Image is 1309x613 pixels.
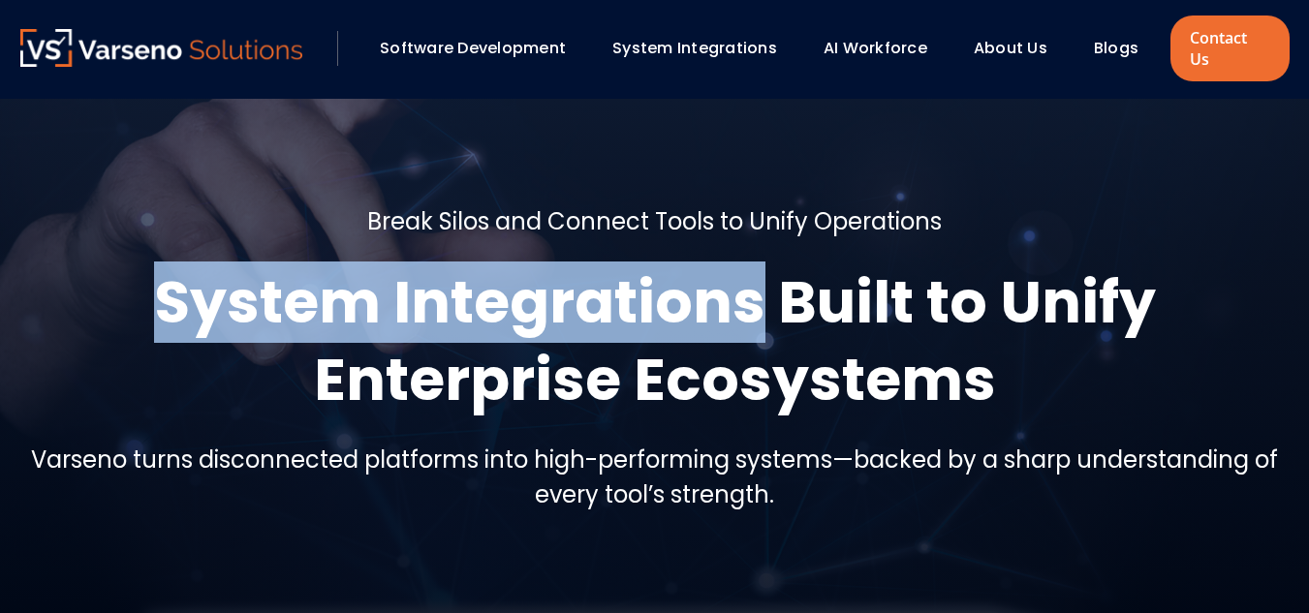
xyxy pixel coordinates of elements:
[1094,37,1138,59] a: Blogs
[20,263,1290,418] h1: System Integrations Built to Unify Enterprise Ecosystems
[964,32,1075,65] div: About Us
[20,29,303,67] img: Varseno Solutions – Product Engineering & IT Services
[367,204,942,239] h5: Break Silos and Connect Tools to Unify Operations
[1084,32,1166,65] div: Blogs
[380,37,566,59] a: Software Development
[20,443,1290,512] h5: Varseno turns disconnected platforms into high-performing systems—backed by a sharp understanding...
[20,29,303,68] a: Varseno Solutions – Product Engineering & IT Services
[824,37,927,59] a: AI Workforce
[974,37,1047,59] a: About Us
[612,37,777,59] a: System Integrations
[1170,15,1289,81] a: Contact Us
[603,32,804,65] div: System Integrations
[370,32,593,65] div: Software Development
[814,32,954,65] div: AI Workforce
